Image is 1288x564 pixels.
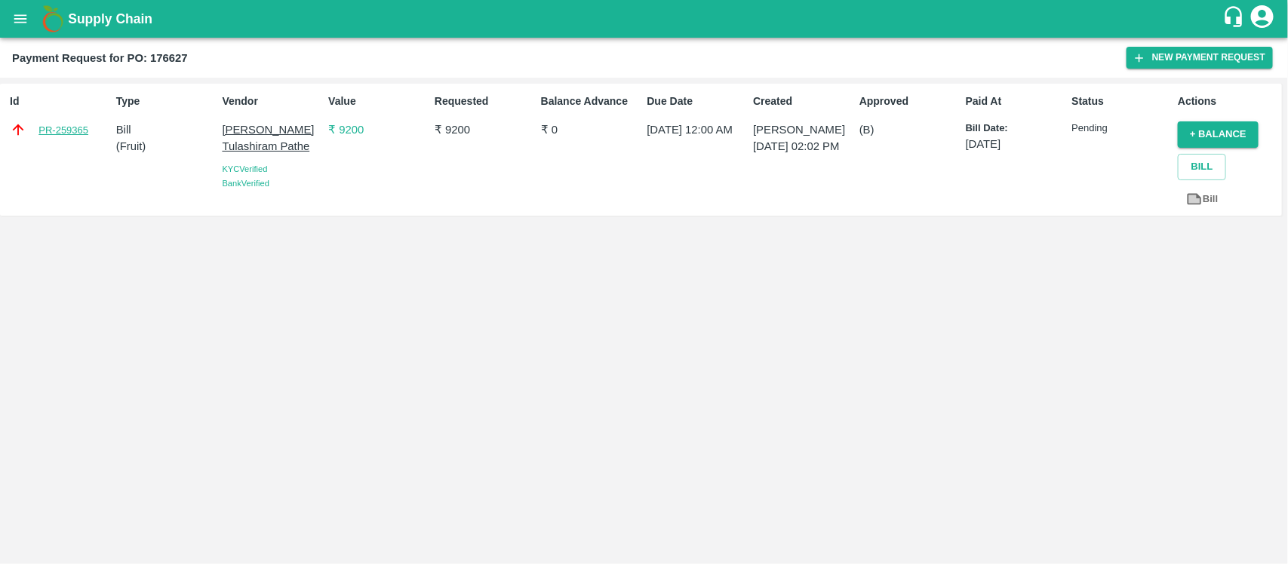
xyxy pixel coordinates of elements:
div: customer-support [1222,5,1249,32]
p: [PERSON_NAME] [753,121,853,138]
a: PR-259365 [38,123,88,138]
p: [DATE] 02:02 PM [753,138,853,155]
p: ( Fruit ) [116,138,217,155]
div: account of current user [1249,3,1276,35]
button: Bill [1178,154,1226,180]
p: Bill Date: [966,121,1066,136]
p: Approved [859,93,960,109]
p: [PERSON_NAME] Tulashiram Pathe [223,121,323,155]
p: (B) [859,121,960,138]
button: open drawer [3,2,38,36]
b: Payment Request for PO: 176627 [12,52,188,64]
p: Pending [1072,121,1173,136]
p: [DATE] 12:00 AM [647,121,748,138]
p: Due Date [647,93,748,109]
img: logo [38,4,68,34]
p: ₹ 9200 [328,121,429,138]
p: Id [10,93,110,109]
button: New Payment Request [1127,47,1273,69]
p: ₹ 0 [541,121,641,138]
p: Bill [116,121,217,138]
a: Supply Chain [68,8,1222,29]
b: Supply Chain [68,11,152,26]
p: Vendor [223,93,323,109]
p: Type [116,93,217,109]
p: ₹ 9200 [435,121,535,138]
p: Actions [1178,93,1278,109]
span: Bank Verified [223,179,269,188]
a: Bill [1178,186,1226,213]
p: Paid At [966,93,1066,109]
p: Balance Advance [541,93,641,109]
p: [DATE] [966,136,1066,152]
p: Requested [435,93,535,109]
p: Value [328,93,429,109]
p: Created [753,93,853,109]
p: Status [1072,93,1173,109]
button: + balance [1178,121,1259,148]
span: KYC Verified [223,164,268,173]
